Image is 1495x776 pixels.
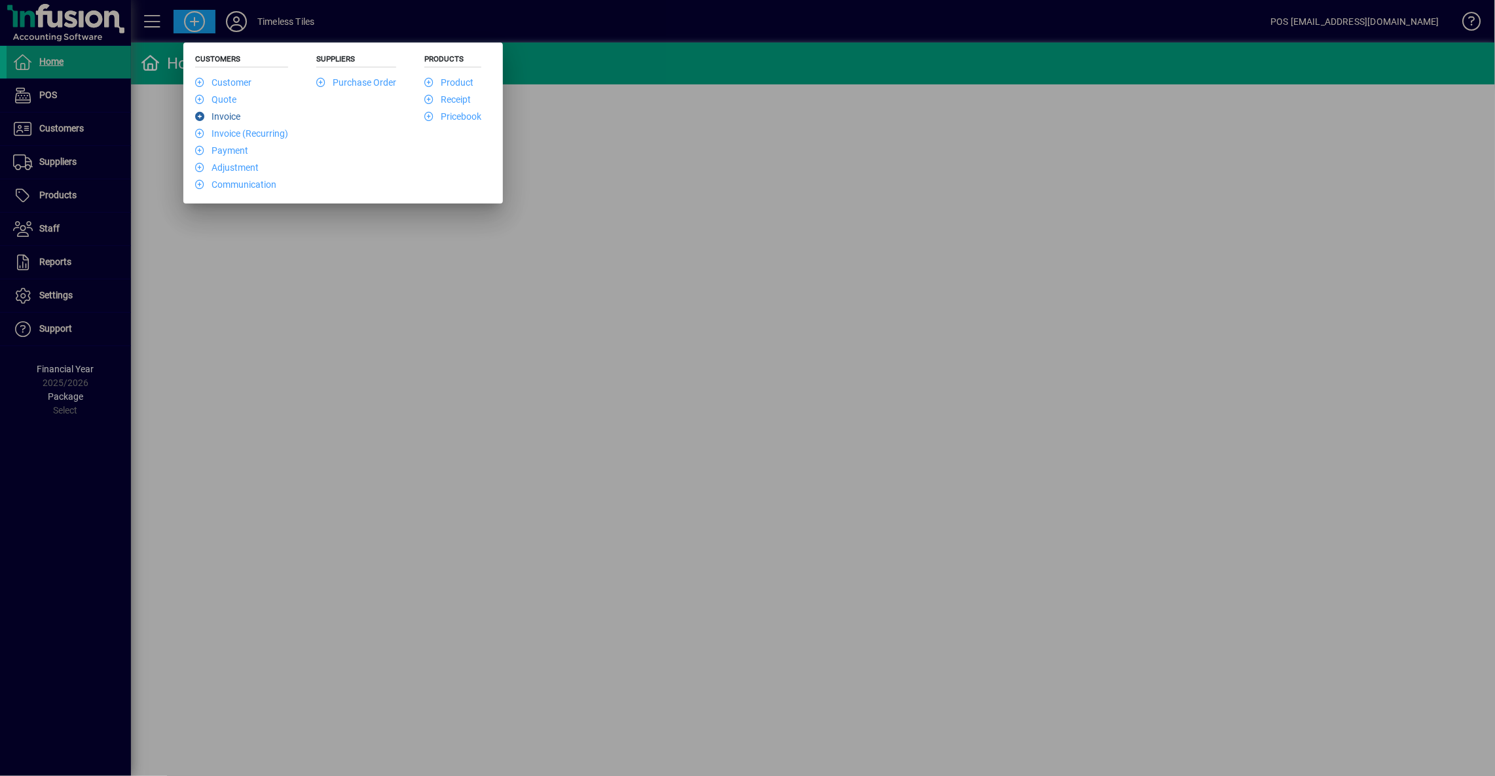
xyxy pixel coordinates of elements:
[424,111,481,122] a: Pricebook
[195,128,288,139] a: Invoice (Recurring)
[195,179,276,190] a: Communication
[195,77,251,88] a: Customer
[424,54,481,67] h5: Products
[316,54,396,67] h5: Suppliers
[195,94,236,105] a: Quote
[195,162,259,173] a: Adjustment
[424,77,473,88] a: Product
[424,94,471,105] a: Receipt
[195,145,248,156] a: Payment
[195,54,288,67] h5: Customers
[195,111,240,122] a: Invoice
[316,77,396,88] a: Purchase Order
